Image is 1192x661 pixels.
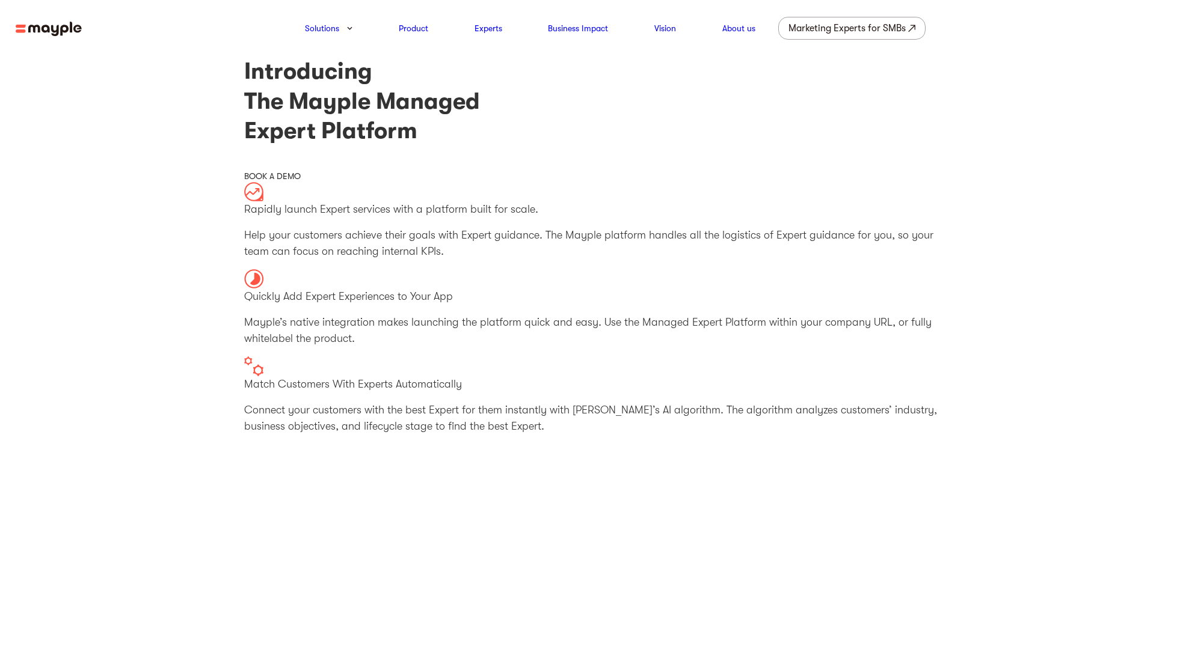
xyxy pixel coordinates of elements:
[399,21,428,35] a: Product
[244,288,948,305] p: Quickly Add Expert Experiences to Your App
[347,26,352,30] img: arrow-down
[548,21,608,35] a: Business Impact
[244,56,948,145] h1: Introducing The Mayple Managed Expert Platform
[654,21,676,35] a: Vision
[788,20,906,37] div: Marketing Experts for SMBs
[16,22,82,37] img: mayple-logo
[244,201,948,218] p: Rapidly launch Expert services with a platform built for scale.
[244,227,948,260] p: Help your customers achieve their goals with Expert guidance. The Mayple platform handles all the...
[244,376,948,392] p: Match Customers With Experts Automatically
[722,21,755,35] a: About us
[475,21,502,35] a: Experts
[244,314,948,347] p: Mayple’s native integration makes launching the platform quick and easy. Use the Managed Expert P...
[244,402,948,434] p: Connect your customers with the best Expert for them instantly with [PERSON_NAME]’s AI algorithm....
[305,21,339,35] a: Solutions
[244,170,948,182] div: BOOK A DEMO
[778,17,926,40] a: Marketing Experts for SMBs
